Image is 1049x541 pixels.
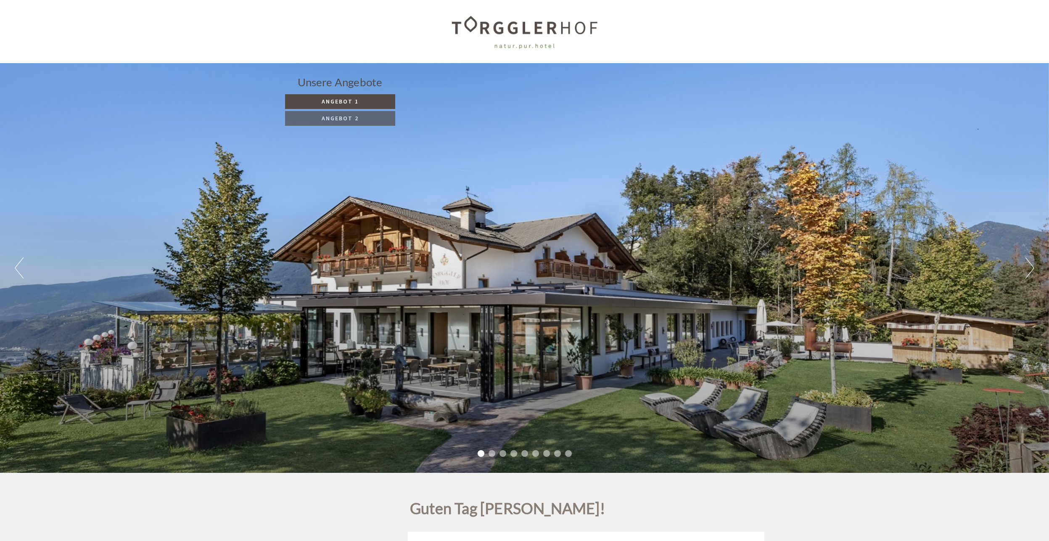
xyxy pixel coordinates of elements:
span: Angebot 1 [322,98,359,105]
h1: Guten Tag [PERSON_NAME]! [410,500,605,521]
div: Unsere Angebote [285,74,395,90]
span: Angebot 2 [322,114,359,122]
button: Previous [15,257,24,278]
button: Next [1025,257,1034,278]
